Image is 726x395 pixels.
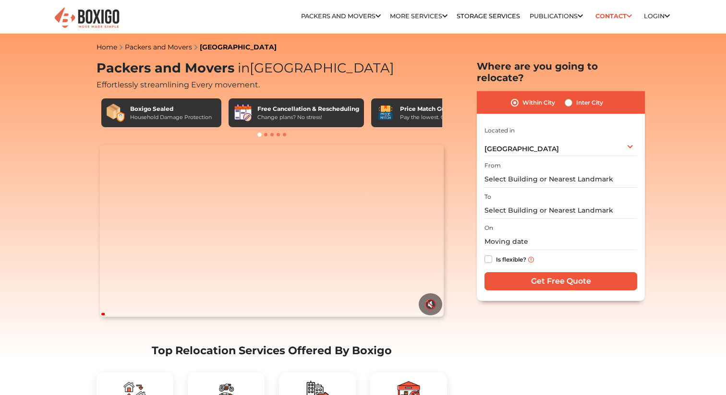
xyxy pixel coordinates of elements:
a: Home [97,43,117,51]
span: Effortlessly streamlining Every movement. [97,80,260,89]
input: Select Building or Nearest Landmark [484,202,637,219]
a: Packers and Movers [125,43,192,51]
div: Pay the lowest. Guaranteed! [400,113,473,121]
a: [GEOGRAPHIC_DATA] [200,43,277,51]
div: Free Cancellation & Rescheduling [257,105,359,113]
a: Login [644,12,670,20]
h1: Packers and Movers [97,60,447,76]
img: Boxigo Sealed [106,103,125,122]
a: Publications [530,12,583,20]
img: info [528,257,534,263]
div: Boxigo Sealed [130,105,212,113]
img: Price Match Guarantee [376,103,395,122]
a: Storage Services [457,12,520,20]
label: Within City [522,97,555,108]
label: From [484,161,501,170]
span: [GEOGRAPHIC_DATA] [234,60,394,76]
label: Located in [484,126,515,135]
button: 🔇 [419,293,442,315]
img: Boxigo [53,6,121,30]
a: More services [390,12,448,20]
div: Change plans? No stress! [257,113,359,121]
a: Packers and Movers [301,12,381,20]
input: Select Building or Nearest Landmark [484,171,637,188]
video: Your browser does not support the video tag. [100,145,443,317]
a: Contact [592,9,635,24]
label: Is flexible? [496,253,526,263]
h2: Where are you going to relocate? [477,60,645,84]
label: On [484,224,493,232]
span: [GEOGRAPHIC_DATA] [484,144,559,153]
label: Inter City [576,97,603,108]
span: in [238,60,250,76]
input: Get Free Quote [484,272,637,290]
div: Household Damage Protection [130,113,212,121]
img: Free Cancellation & Rescheduling [233,103,253,122]
input: Moving date [484,233,637,250]
h2: Top Relocation Services Offered By Boxigo [97,344,447,357]
div: Price Match Guarantee [400,105,473,113]
label: To [484,192,491,201]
